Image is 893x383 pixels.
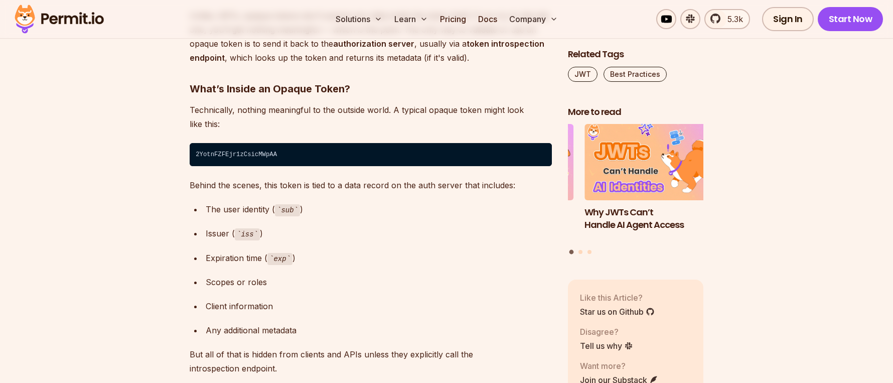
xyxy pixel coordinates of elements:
li: 3 of 3 [438,124,574,244]
button: Go to slide 3 [587,250,591,254]
code: exp [267,253,292,265]
div: Client information [206,299,552,313]
p: Technically, nothing meaningful to the outside world. A typical opaque token might look like this: [190,103,552,131]
p: But all of that is hidden from clients and APIs unless they explicitly call the introspection end... [190,347,552,375]
a: Why JWTs Can’t Handle AI Agent AccessWhy JWTs Can’t Handle AI Agent Access [584,124,720,244]
div: Issuer ( ) [206,226,552,241]
img: Permit logo [10,2,108,36]
img: Why JWTs Can’t Handle AI Agent Access [584,124,720,201]
div: Scopes or roles [206,275,552,289]
p: Behind the scenes, this token is tied to a data record on the auth server that includes: [190,178,552,192]
a: 5.3k [704,9,750,29]
div: Expiration time ( ) [206,251,552,266]
button: Learn [390,9,432,29]
button: Solutions [332,9,386,29]
p: Like this Article? [580,292,655,304]
h2: Related Tags [568,48,703,61]
li: 1 of 3 [584,124,720,244]
a: Best Practices [604,67,667,82]
strong: authorization server [333,39,414,49]
a: Pricing [436,9,470,29]
a: Docs [474,9,501,29]
a: Start Now [818,7,883,31]
button: Company [505,9,562,29]
button: Go to slide 2 [578,250,582,254]
span: 5.3k [721,13,743,25]
p: Want more? [580,360,658,372]
a: JWT [568,67,598,82]
div: The user identity ( ) [206,202,552,217]
h3: Policy-Based Access Control (PBAC) Isn’t as Great as You Think [438,206,574,243]
h2: More to read [568,106,703,118]
a: Tell us why [580,340,633,352]
div: Any additional metadata [206,323,552,337]
img: Policy-Based Access Control (PBAC) Isn’t as Great as You Think [438,124,574,201]
h3: Why JWTs Can’t Handle AI Agent Access [584,206,720,231]
button: Go to slide 1 [569,250,574,254]
p: Disagree? [580,326,633,338]
code: 2YotnFZFEjr1zCsicMWpAA [190,143,552,166]
code: iss [235,228,260,240]
code: sub [275,204,300,216]
a: Sign In [762,7,814,31]
a: Star us on Github [580,306,655,318]
strong: What’s Inside an Opaque Token? [190,83,350,95]
div: Posts [568,124,703,256]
